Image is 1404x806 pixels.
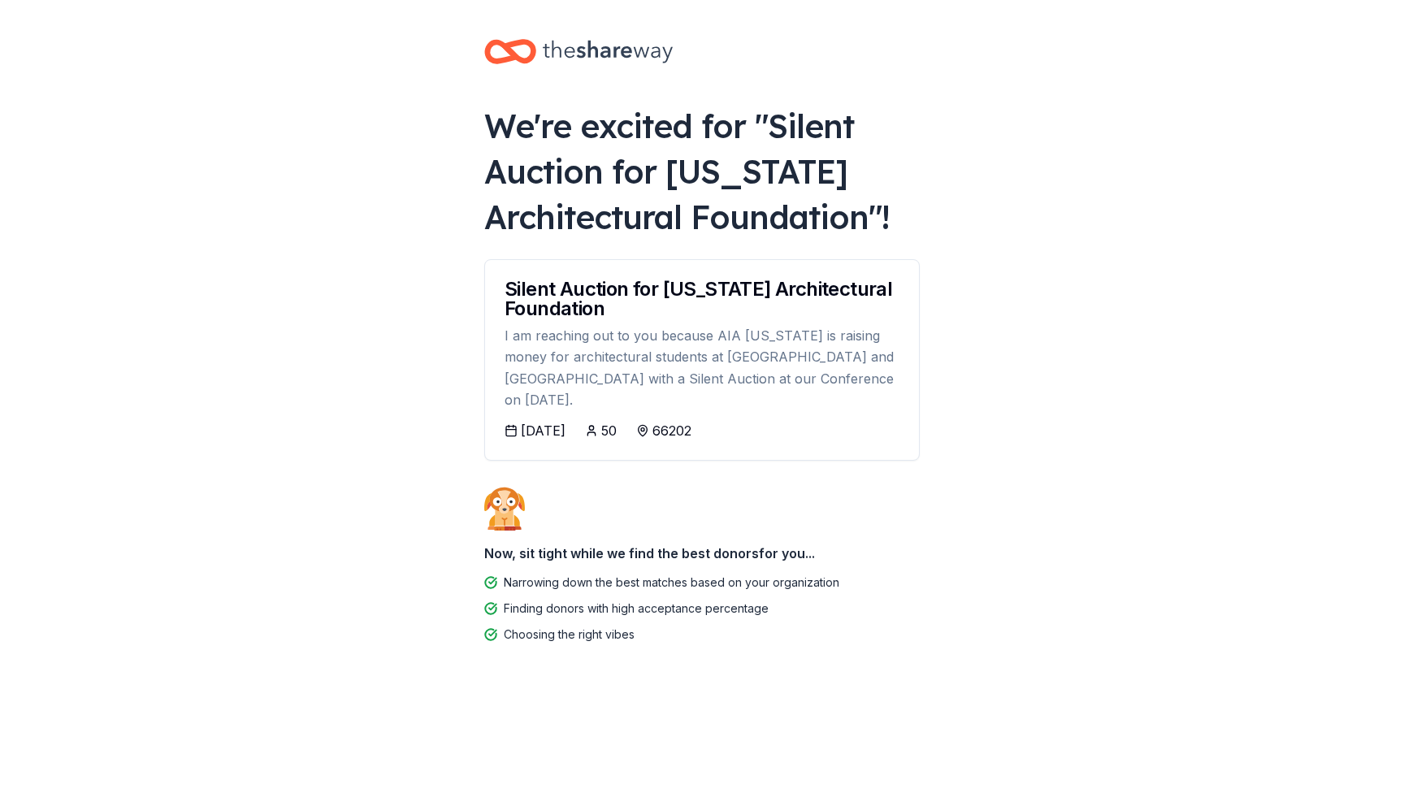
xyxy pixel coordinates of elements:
div: 66202 [652,421,691,440]
div: We're excited for " Silent Auction for [US_STATE] Architectural Foundation "! [484,103,920,240]
div: [DATE] [521,421,565,440]
div: Choosing the right vibes [504,625,635,644]
div: Now, sit tight while we find the best donors for you... [484,537,920,570]
div: Silent Auction for [US_STATE] Architectural Foundation [505,279,899,318]
div: I am reaching out to you because AIA [US_STATE] is raising money for architectural students at [G... [505,325,899,411]
div: Finding donors with high acceptance percentage [504,599,769,618]
div: Narrowing down the best matches based on your organization [504,573,839,592]
div: 50 [601,421,617,440]
img: Dog waiting patiently [484,487,525,531]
